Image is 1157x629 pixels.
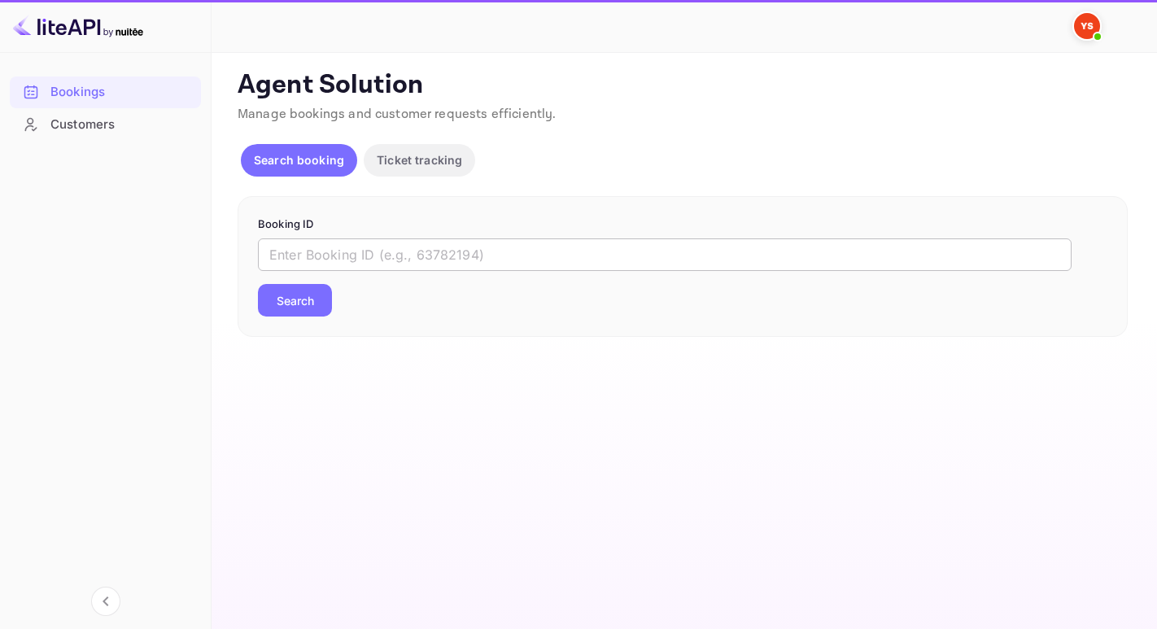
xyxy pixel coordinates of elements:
[10,76,201,108] div: Bookings
[377,151,462,168] p: Ticket tracking
[50,116,193,134] div: Customers
[258,238,1072,271] input: Enter Booking ID (e.g., 63782194)
[254,151,344,168] p: Search booking
[1074,13,1100,39] img: Yandex Support
[10,76,201,107] a: Bookings
[258,216,1107,233] p: Booking ID
[91,587,120,616] button: Collapse navigation
[258,284,332,317] button: Search
[10,109,201,141] div: Customers
[238,69,1128,102] p: Agent Solution
[13,13,143,39] img: LiteAPI logo
[10,109,201,139] a: Customers
[50,83,193,102] div: Bookings
[238,106,557,123] span: Manage bookings and customer requests efficiently.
